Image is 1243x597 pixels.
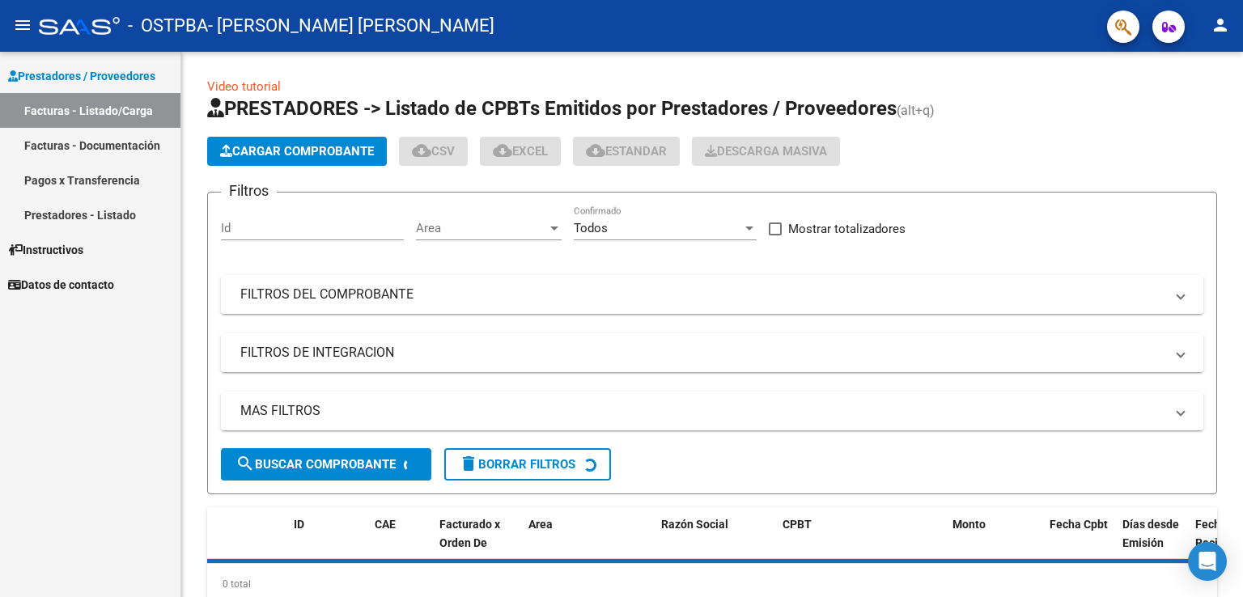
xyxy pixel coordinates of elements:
span: CSV [412,144,455,159]
mat-panel-title: FILTROS DEL COMPROBANTE [240,286,1165,303]
button: CSV [399,137,468,166]
span: - OSTPBA [128,8,208,44]
app-download-masive: Descarga masiva de comprobantes (adjuntos) [692,137,840,166]
a: Video tutorial [207,79,281,94]
mat-panel-title: FILTROS DE INTEGRACION [240,344,1165,362]
span: Fecha Recibido [1195,518,1241,549]
datatable-header-cell: Razón Social [655,507,776,578]
mat-expansion-panel-header: MAS FILTROS [221,392,1203,430]
datatable-header-cell: Facturado x Orden De [433,507,522,578]
span: Buscar Comprobante [235,457,396,472]
span: ID [294,518,304,531]
span: Prestadores / Proveedores [8,67,155,85]
mat-icon: menu [13,15,32,35]
mat-expansion-panel-header: FILTROS DEL COMPROBANTE [221,275,1203,314]
button: Estandar [573,137,680,166]
span: - [PERSON_NAME] [PERSON_NAME] [208,8,494,44]
span: Monto [952,518,986,531]
span: Estandar [586,144,667,159]
span: CAE [375,518,396,531]
span: PRESTADORES -> Listado de CPBTs Emitidos por Prestadores / Proveedores [207,97,897,120]
button: Cargar Comprobante [207,137,387,166]
button: Borrar Filtros [444,448,611,481]
mat-icon: cloud_download [493,141,512,160]
datatable-header-cell: ID [287,507,368,578]
span: Instructivos [8,241,83,259]
h3: Filtros [221,180,277,202]
span: Facturado x Orden De [439,518,500,549]
span: Razón Social [661,518,728,531]
span: CPBT [783,518,812,531]
span: Descarga Masiva [705,144,827,159]
button: Descarga Masiva [692,137,840,166]
datatable-header-cell: Fecha Cpbt [1043,507,1116,578]
mat-icon: person [1211,15,1230,35]
span: Cargar Comprobante [220,144,374,159]
span: Area [528,518,553,531]
mat-icon: cloud_download [586,141,605,160]
datatable-header-cell: Area [522,507,631,578]
mat-icon: delete [459,454,478,473]
span: EXCEL [493,144,548,159]
datatable-header-cell: Monto [946,507,1043,578]
span: Borrar Filtros [459,457,575,472]
datatable-header-cell: CPBT [776,507,946,578]
span: Datos de contacto [8,276,114,294]
mat-panel-title: MAS FILTROS [240,402,1165,420]
span: Mostrar totalizadores [788,219,906,239]
mat-icon: search [235,454,255,473]
span: Días desde Emisión [1122,518,1179,549]
mat-icon: cloud_download [412,141,431,160]
datatable-header-cell: Días desde Emisión [1116,507,1189,578]
span: (alt+q) [897,103,935,118]
mat-expansion-panel-header: FILTROS DE INTEGRACION [221,333,1203,372]
button: Buscar Comprobante [221,448,431,481]
div: Open Intercom Messenger [1188,542,1227,581]
button: EXCEL [480,137,561,166]
span: Area [416,221,547,235]
span: Todos [574,221,608,235]
span: Fecha Cpbt [1050,518,1108,531]
datatable-header-cell: CAE [368,507,433,578]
